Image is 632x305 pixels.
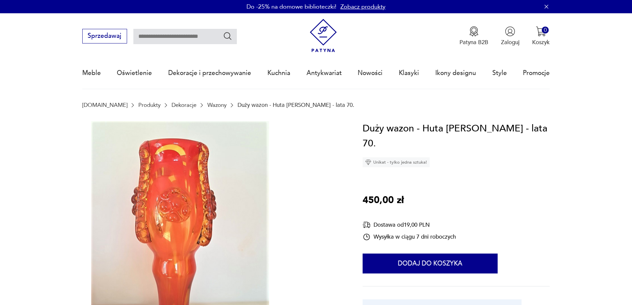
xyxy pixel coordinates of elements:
div: 0 [542,27,549,34]
button: Zaloguj [501,26,520,46]
a: Dekoracje [172,102,196,108]
a: Promocje [523,58,550,88]
p: Do -25% na domowe biblioteczki! [246,3,336,11]
a: Sprzedawaj [82,34,127,39]
img: Ikonka użytkownika [505,26,515,37]
button: Sprzedawaj [82,29,127,43]
h1: Duży wazon - Huta [PERSON_NAME] - lata 70. [363,121,550,151]
img: Ikona medalu [469,26,479,37]
a: Nowości [358,58,383,88]
a: Style [492,58,507,88]
div: Wysyłka w ciągu 7 dni roboczych [363,233,456,241]
a: Dekoracje i przechowywanie [168,58,251,88]
a: Kuchnia [267,58,290,88]
img: Ikona dostawy [363,221,371,229]
a: Produkty [138,102,161,108]
button: Dodaj do koszyka [363,254,498,273]
a: Ikona medaluPatyna B2B [459,26,488,46]
a: Meble [82,58,101,88]
a: Wazony [207,102,227,108]
p: Patyna B2B [459,38,488,46]
img: Ikona diamentu [365,159,371,165]
a: Ikony designu [435,58,476,88]
p: Koszyk [532,38,550,46]
p: Zaloguj [501,38,520,46]
a: Antykwariat [307,58,342,88]
img: Ikona koszyka [536,26,546,37]
div: Dostawa od 19,00 PLN [363,221,456,229]
a: Klasyki [399,58,419,88]
button: 0Koszyk [532,26,550,46]
a: Zobacz produkty [340,3,386,11]
p: Duży wazon - Huta [PERSON_NAME] - lata 70. [238,102,354,108]
img: Patyna - sklep z meblami i dekoracjami vintage [307,19,340,52]
button: Szukaj [223,31,233,41]
button: Patyna B2B [459,26,488,46]
a: [DOMAIN_NAME] [82,102,127,108]
div: Unikat - tylko jedna sztuka! [363,157,430,167]
a: Oświetlenie [117,58,152,88]
p: 450,00 zł [363,193,404,208]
